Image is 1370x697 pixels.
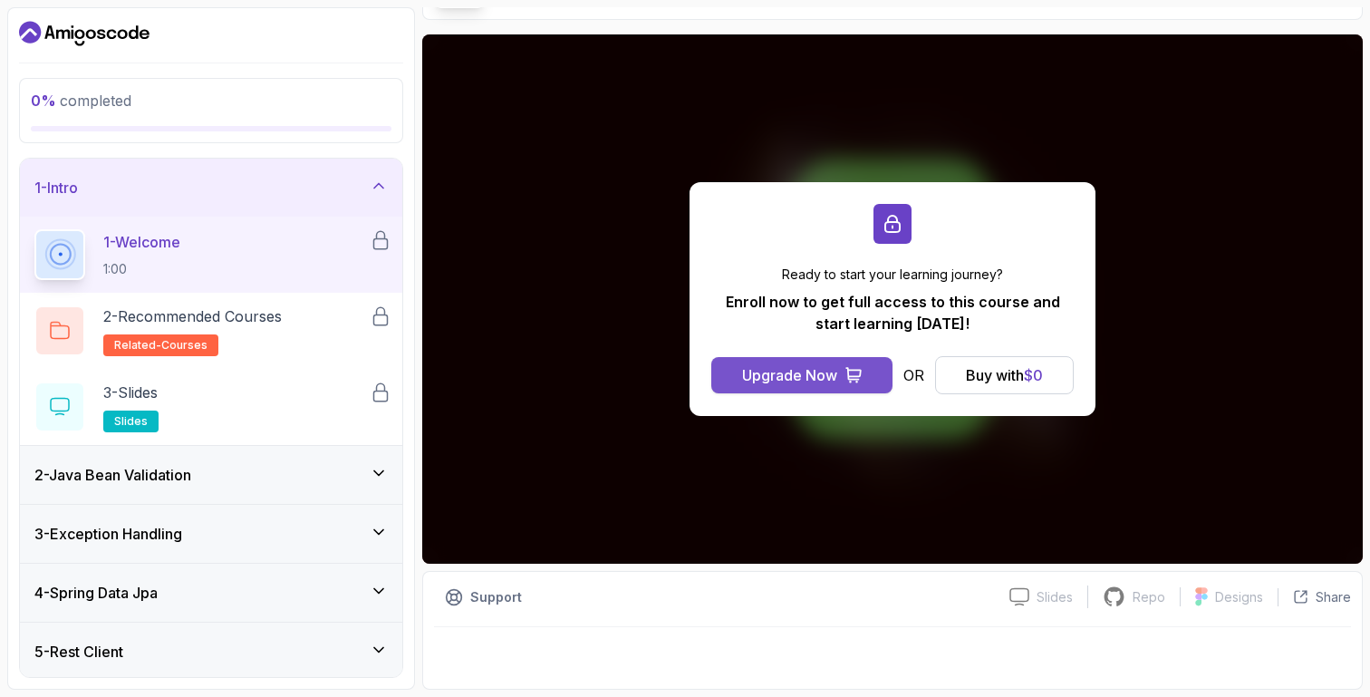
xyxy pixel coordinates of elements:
button: Support button [434,583,533,612]
p: Enroll now to get full access to this course and start learning [DATE]! [711,291,1074,334]
button: 1-Intro [20,159,402,217]
p: Ready to start your learning journey? [711,266,1074,284]
button: Buy with$0 [935,356,1074,394]
button: 5-Rest Client [20,623,402,681]
p: Designs [1215,588,1263,606]
button: 3-Slidesslides [34,382,388,432]
span: $ 0 [1024,366,1043,384]
p: 2 - Recommended Courses [103,305,282,327]
p: Support [470,588,522,606]
p: Repo [1133,588,1165,606]
span: related-courses [114,338,207,353]
div: Upgrade Now [742,364,837,386]
h3: 1 - Intro [34,177,78,198]
button: 1-Welcome1:00 [34,229,388,280]
button: Upgrade Now [711,357,892,393]
a: Dashboard [19,19,150,48]
h3: 3 - Exception Handling [34,523,182,545]
p: 1 - Welcome [103,231,180,253]
p: OR [903,364,924,386]
span: completed [31,92,131,110]
p: 3 - Slides [103,382,158,403]
button: Share [1278,588,1351,606]
h3: 4 - Spring Data Jpa [34,582,158,604]
div: Buy with [966,364,1043,386]
h3: 5 - Rest Client [34,641,123,663]
button: 4-Spring Data Jpa [20,564,402,622]
h3: 2 - Java Bean Validation [34,464,191,486]
button: 2-Java Bean Validation [20,446,402,504]
button: 2-Recommended Coursesrelated-courses [34,305,388,356]
p: 1:00 [103,260,180,278]
span: slides [114,414,148,429]
p: Slides [1037,588,1073,606]
button: 3-Exception Handling [20,505,402,563]
span: 0 % [31,92,56,110]
p: Share [1316,588,1351,606]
